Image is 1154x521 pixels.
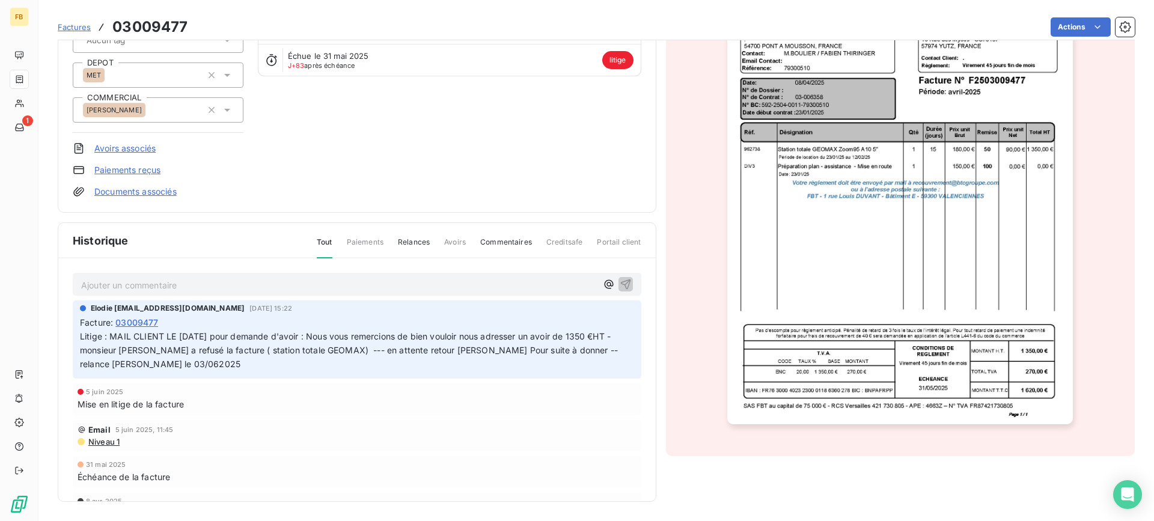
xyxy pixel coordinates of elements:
[58,22,91,32] span: Factures
[249,305,292,312] span: [DATE] 15:22
[112,16,188,38] h3: 03009477
[10,495,29,514] img: Logo LeanPay
[597,237,641,257] span: Portail client
[86,498,123,505] span: 8 avr. 2025
[288,61,305,70] span: J+83
[88,425,111,434] span: Email
[78,398,184,410] span: Mise en litige de la facture
[86,461,126,468] span: 31 mai 2025
[1051,17,1111,37] button: Actions
[444,237,466,257] span: Avoirs
[288,51,369,61] span: Échue le 31 mai 2025
[86,388,124,395] span: 5 juin 2025
[480,237,532,257] span: Commentaires
[115,426,174,433] span: 5 juin 2025, 11:45
[87,72,101,79] span: MET
[80,316,113,329] span: Facture :
[602,51,633,69] span: litige
[1113,480,1142,509] div: Open Intercom Messenger
[347,237,383,257] span: Paiements
[10,7,29,26] div: FB
[317,237,332,258] span: Tout
[94,142,156,154] a: Avoirs associés
[398,237,430,257] span: Relances
[94,186,177,198] a: Documents associés
[10,118,28,137] a: 1
[115,316,158,329] span: 03009477
[78,471,170,483] span: Échéance de la facture
[87,106,142,114] span: [PERSON_NAME]
[94,164,160,176] a: Paiements reçus
[73,233,129,249] span: Historique
[87,437,120,446] span: Niveau 1
[58,21,91,33] a: Factures
[546,237,583,257] span: Creditsafe
[91,303,245,314] span: Elodie [EMAIL_ADDRESS][DOMAIN_NAME]
[22,115,33,126] span: 1
[288,62,355,69] span: après échéance
[80,331,620,369] span: Litige : MAIL CLIENT LE [DATE] pour demande d'avoir : Nous vous remercions de bien vouloir nous a...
